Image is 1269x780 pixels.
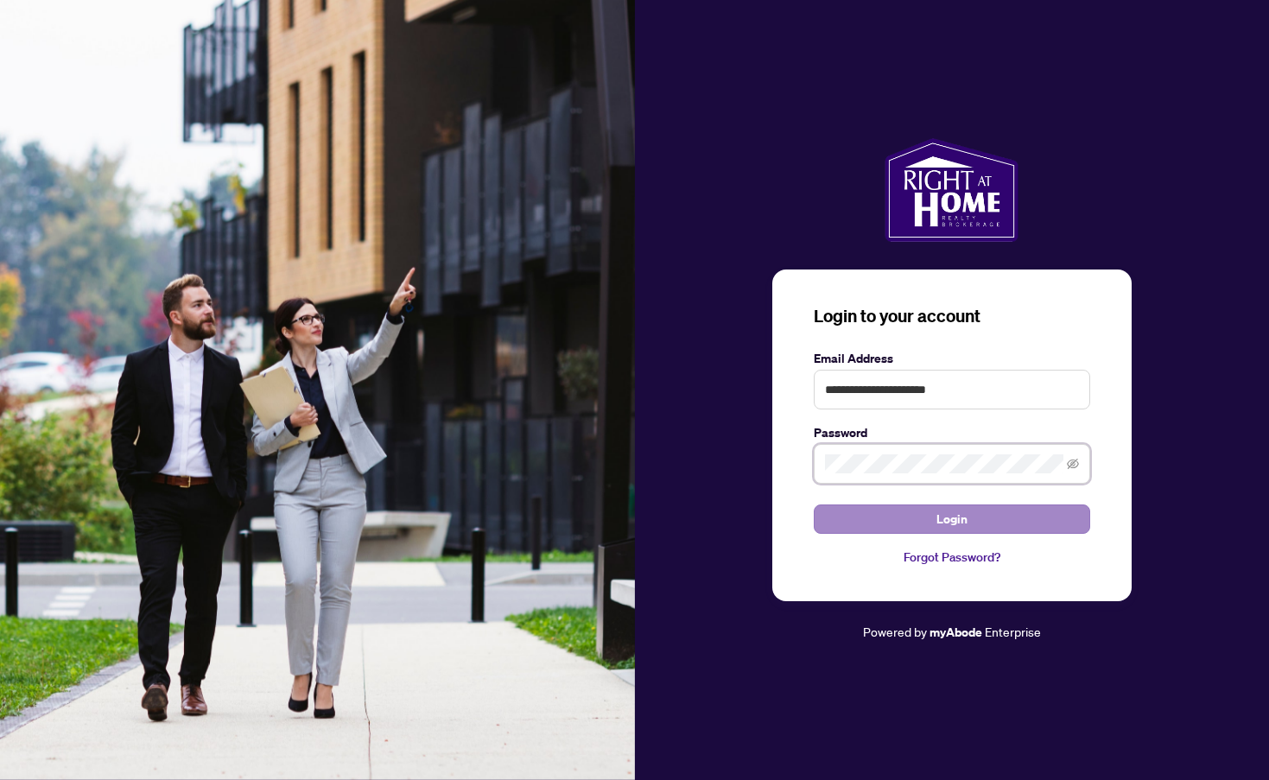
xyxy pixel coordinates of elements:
span: Enterprise [985,624,1041,639]
img: ma-logo [885,138,1018,242]
span: Login [936,505,968,533]
a: Forgot Password? [814,548,1090,567]
a: myAbode [930,623,982,642]
span: Powered by [863,624,927,639]
span: eye-invisible [1067,458,1079,470]
button: Login [814,504,1090,534]
label: Password [814,423,1090,442]
label: Email Address [814,349,1090,368]
h3: Login to your account [814,304,1090,328]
